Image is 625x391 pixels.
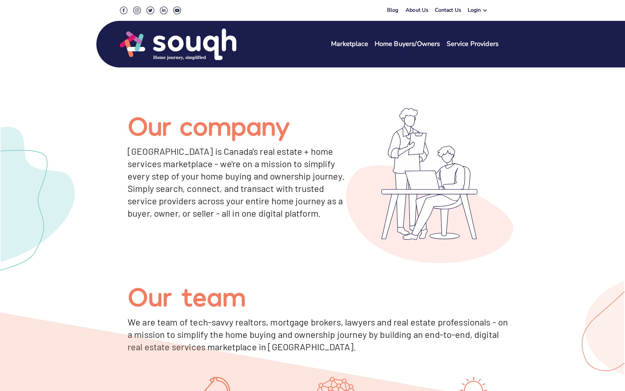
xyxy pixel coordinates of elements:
[146,7,154,14] img: Twitter Social Icon
[133,7,141,14] img: Instagram Social Icon
[435,7,461,16] a: Contact Us
[375,39,440,49] a: Home Buyers/Owners
[112,316,513,353] div: We are team of tech-savvy realtors, mortgage brokers, lawyers and real estate professionals - on ...
[468,7,481,16] div: Login
[346,108,513,263] img: Digital Real Estate Services - Souqh
[387,7,398,14] a: Blog
[447,39,499,49] a: Service Providers
[120,28,236,61] img: Souqh Logo
[128,113,346,137] h1: Our company
[160,7,168,14] img: LinkedIn Social Icon
[120,7,128,14] img: Facebook Social Icon
[331,39,368,49] a: Marketplace
[128,145,346,219] div: [GEOGRAPHIC_DATA] is Canada's real estate + home services marketplace - we're on a mission to sim...
[112,284,246,308] div: Our team
[406,7,428,16] a: About Us
[173,7,181,14] img: Youtube Social Icon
